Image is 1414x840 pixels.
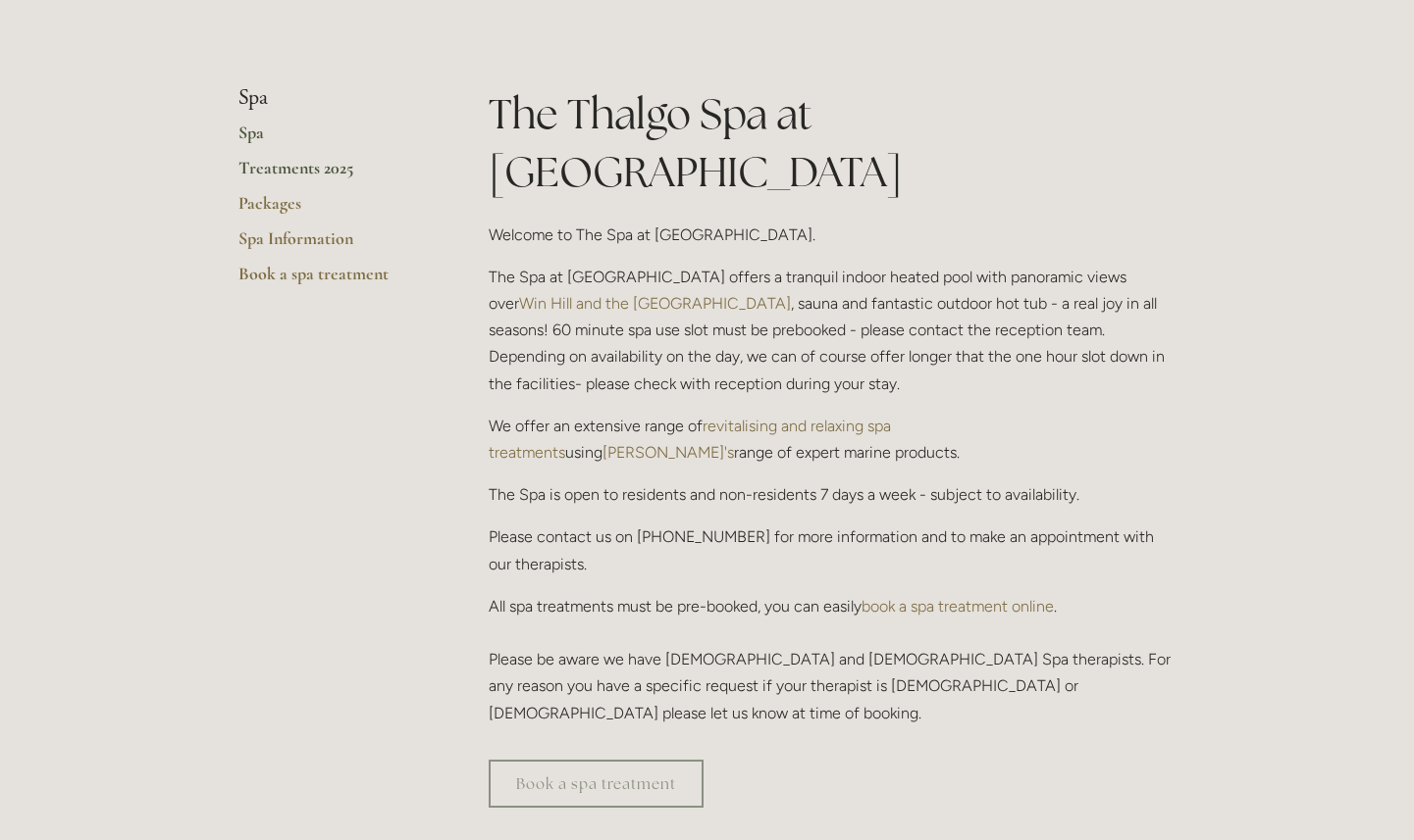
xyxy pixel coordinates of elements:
[489,222,1177,248] p: Welcome to The Spa at [GEOGRAPHIC_DATA].
[489,523,1177,576] p: Please contact us on [PHONE_NUMBER] for more information and to make an appointment with our ther...
[238,263,426,298] a: Book a spa treatment
[238,192,426,227] a: Packages
[862,597,1054,616] a: book a spa treatment online
[238,157,426,192] a: Treatments 2025
[489,85,1177,201] h1: The Thalgo Spa at [GEOGRAPHIC_DATA]
[602,443,734,462] a: [PERSON_NAME]'s
[489,264,1177,397] p: The Spa at [GEOGRAPHIC_DATA] offers a tranquil indoor heated pool with panoramic views over , sau...
[238,85,426,111] li: Spa
[489,413,1177,466] p: We offer an extensive range of using range of expert marine products.
[519,294,791,313] a: Win Hill and the [GEOGRAPHIC_DATA]
[238,122,426,157] a: Spa
[489,760,704,808] a: Book a spa treatment
[238,227,426,263] a: Spa Information
[489,481,1177,508] p: The Spa is open to residents and non-residents 7 days a week - subject to availability.
[489,593,1177,726] p: All spa treatments must be pre-booked, you can easily . Please be aware we have [DEMOGRAPHIC_DATA...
